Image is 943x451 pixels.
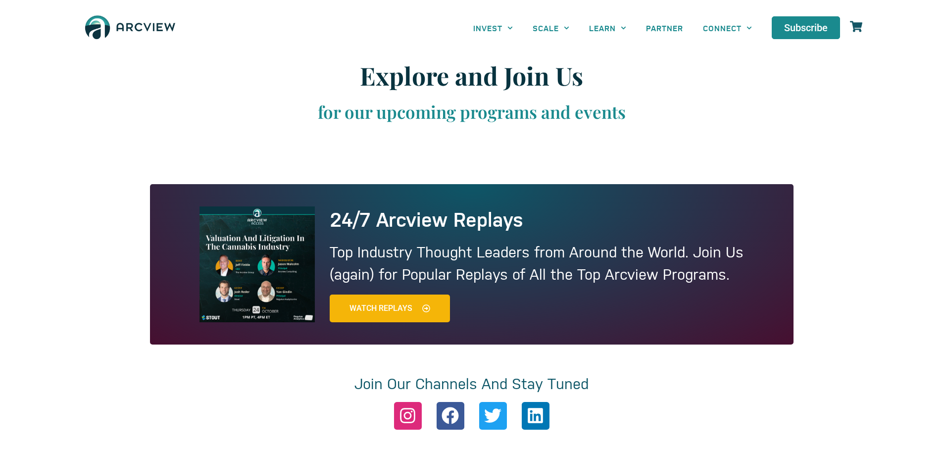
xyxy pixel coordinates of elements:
a: PARTNER [636,17,693,39]
h1: Explore and Join Us [204,61,739,91]
a: INVEST [463,17,523,39]
nav: Menu [463,17,762,39]
a: CONNECT [693,17,762,39]
img: The Arcview Group [81,10,180,46]
a: 24/7 Arcview Replays [330,205,523,231]
h3: for our upcoming programs and events [204,100,739,123]
a: Top Industry Thought Leaders from Around the World. Join Us (again) for Popular Replays of All th... [330,242,744,285]
a: Subscribe [772,16,840,39]
span: Watch Replays [349,304,412,312]
h2: Join Our Channels And Stay Tuned [195,374,749,392]
a: Watch Replays [330,295,450,322]
a: LEARN [579,17,636,39]
span: Subscribe [784,23,828,33]
a: SCALE [523,17,579,39]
